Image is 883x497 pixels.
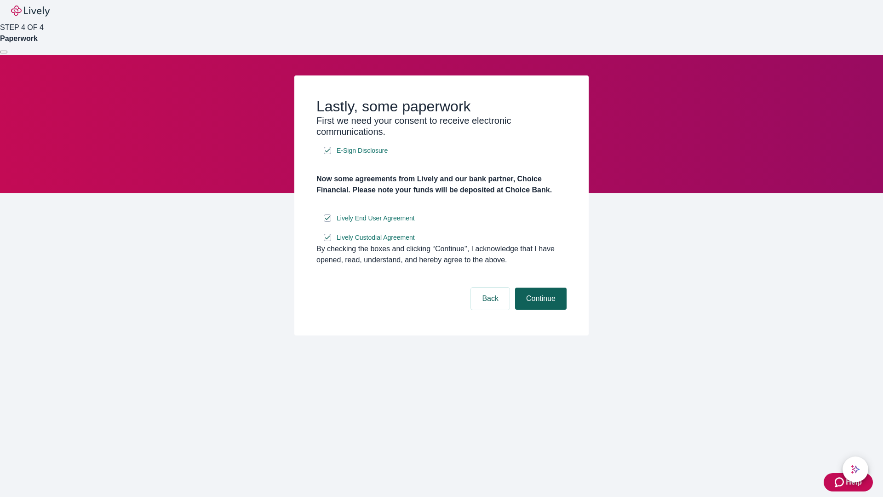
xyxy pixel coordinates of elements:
[337,214,415,223] span: Lively End User Agreement
[843,457,868,482] button: chat
[316,115,567,137] h3: First we need your consent to receive electronic communications.
[335,232,417,243] a: e-sign disclosure document
[337,146,388,156] span: E-Sign Disclosure
[824,473,873,491] button: Zendesk support iconHelp
[11,6,50,17] img: Lively
[337,233,415,243] span: Lively Custodial Agreement
[835,477,846,488] svg: Zendesk support icon
[316,243,567,266] div: By checking the boxes and clicking “Continue", I acknowledge that I have opened, read, understand...
[335,145,390,156] a: e-sign disclosure document
[471,288,510,310] button: Back
[335,213,417,224] a: e-sign disclosure document
[316,98,567,115] h2: Lastly, some paperwork
[515,288,567,310] button: Continue
[846,477,862,488] span: Help
[316,173,567,196] h4: Now some agreements from Lively and our bank partner, Choice Financial. Please note your funds wi...
[851,465,860,474] svg: Lively AI Assistant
